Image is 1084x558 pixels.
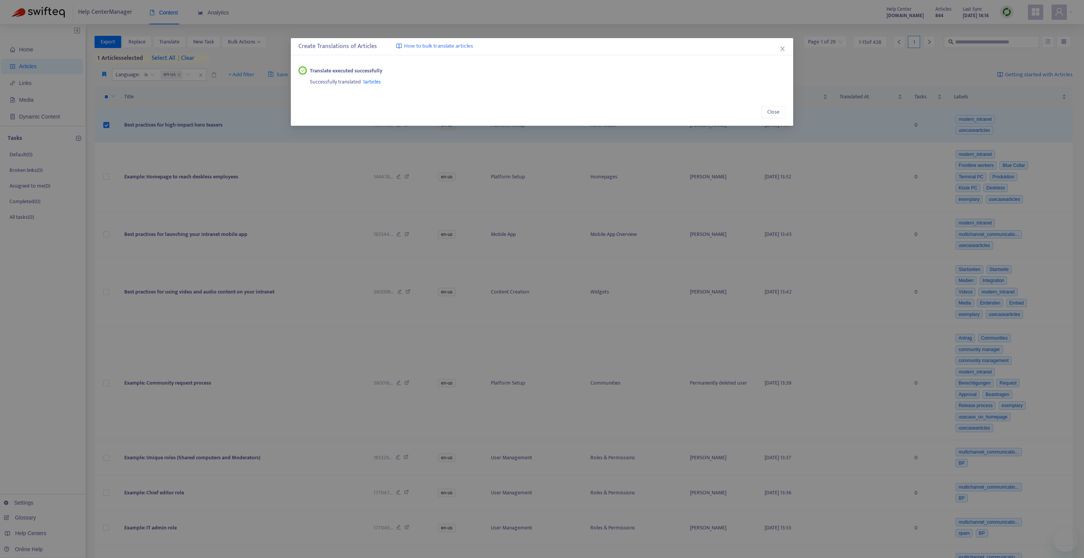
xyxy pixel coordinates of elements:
[778,45,787,53] button: Close
[363,77,381,86] span: 1 articles
[310,75,786,87] div: Successfully translated
[310,67,382,75] strong: Translate executed successfully
[396,43,402,49] img: image-link
[298,42,786,51] div: Create Translations of Articles
[779,46,786,52] span: close
[761,106,786,118] button: Close
[767,108,779,116] span: Close
[404,42,473,51] span: How to bulk translate articles
[1054,528,1078,552] iframe: Button to launch messaging window
[301,68,305,72] span: check
[396,42,473,51] a: How to bulk translate articles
